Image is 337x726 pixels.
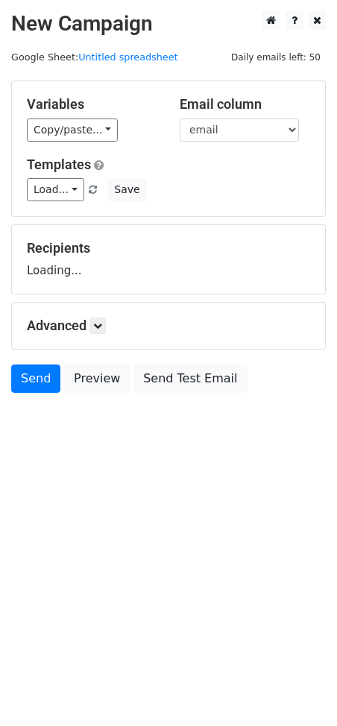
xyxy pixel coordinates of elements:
small: Google Sheet: [11,51,178,63]
h5: Email column [180,96,310,113]
a: Copy/paste... [27,119,118,142]
a: Untitled spreadsheet [78,51,177,63]
a: Daily emails left: 50 [226,51,326,63]
a: Load... [27,178,84,201]
a: Preview [64,364,130,393]
a: Send Test Email [133,364,247,393]
span: Daily emails left: 50 [226,49,326,66]
a: Templates [27,157,91,172]
a: Send [11,364,60,393]
button: Save [107,178,146,201]
h5: Variables [27,96,157,113]
h5: Recipients [27,240,310,256]
div: Loading... [27,240,310,279]
h2: New Campaign [11,11,326,37]
h5: Advanced [27,318,310,334]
